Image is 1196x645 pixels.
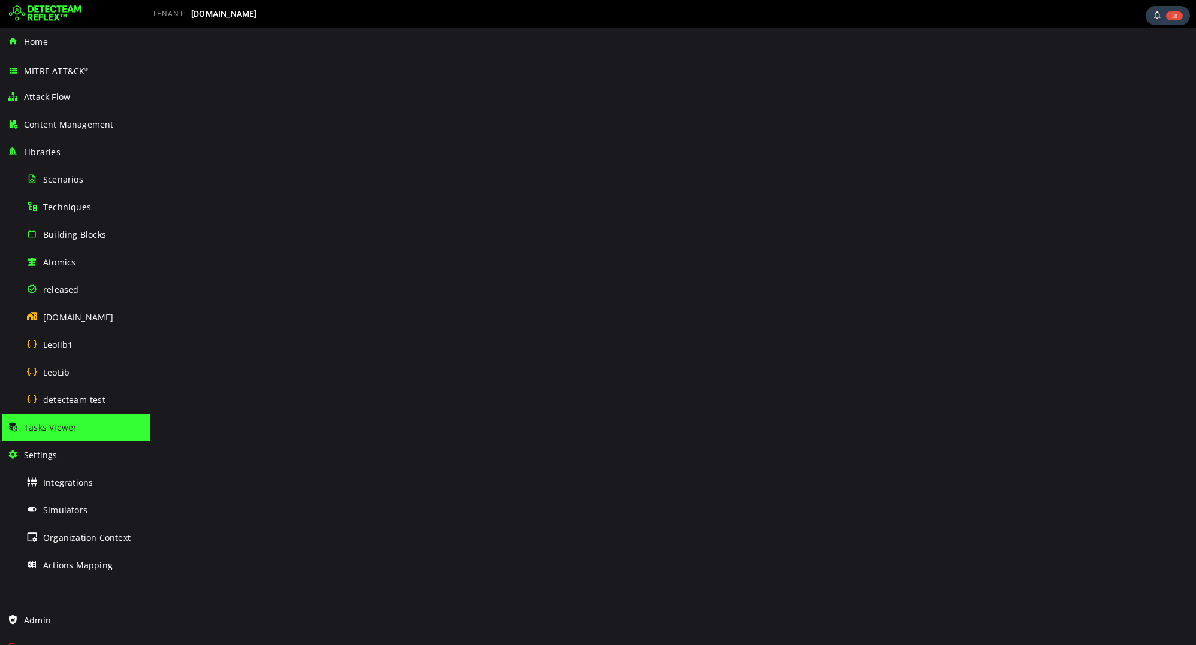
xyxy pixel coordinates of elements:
[43,284,79,295] span: released
[1166,11,1183,20] span: 18
[24,119,114,130] span: Content Management
[43,532,131,543] span: Organization Context
[191,9,257,19] span: [DOMAIN_NAME]
[24,614,51,626] span: Admin
[43,311,114,323] span: [DOMAIN_NAME]
[1146,6,1190,25] div: Task Notifications
[43,504,87,516] span: Simulators
[43,339,73,350] span: LeoIib1
[24,449,58,461] span: Settings
[43,174,83,185] span: Scenarios
[24,65,89,77] span: MITRE ATT&CK
[43,229,106,240] span: Building Blocks
[43,477,93,488] span: Integrations
[43,256,75,268] span: Atomics
[24,36,48,47] span: Home
[43,367,70,378] span: LeoLib
[9,4,81,23] img: Detecteam logo
[24,146,61,158] span: Libraries
[43,394,105,405] span: detecteam-test
[152,10,186,18] span: TENANT:
[24,91,70,102] span: Attack Flow
[43,559,113,571] span: Actions Mapping
[24,422,77,433] span: Tasks Viewer
[84,66,88,72] sup: ®
[43,201,91,213] span: Techniques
